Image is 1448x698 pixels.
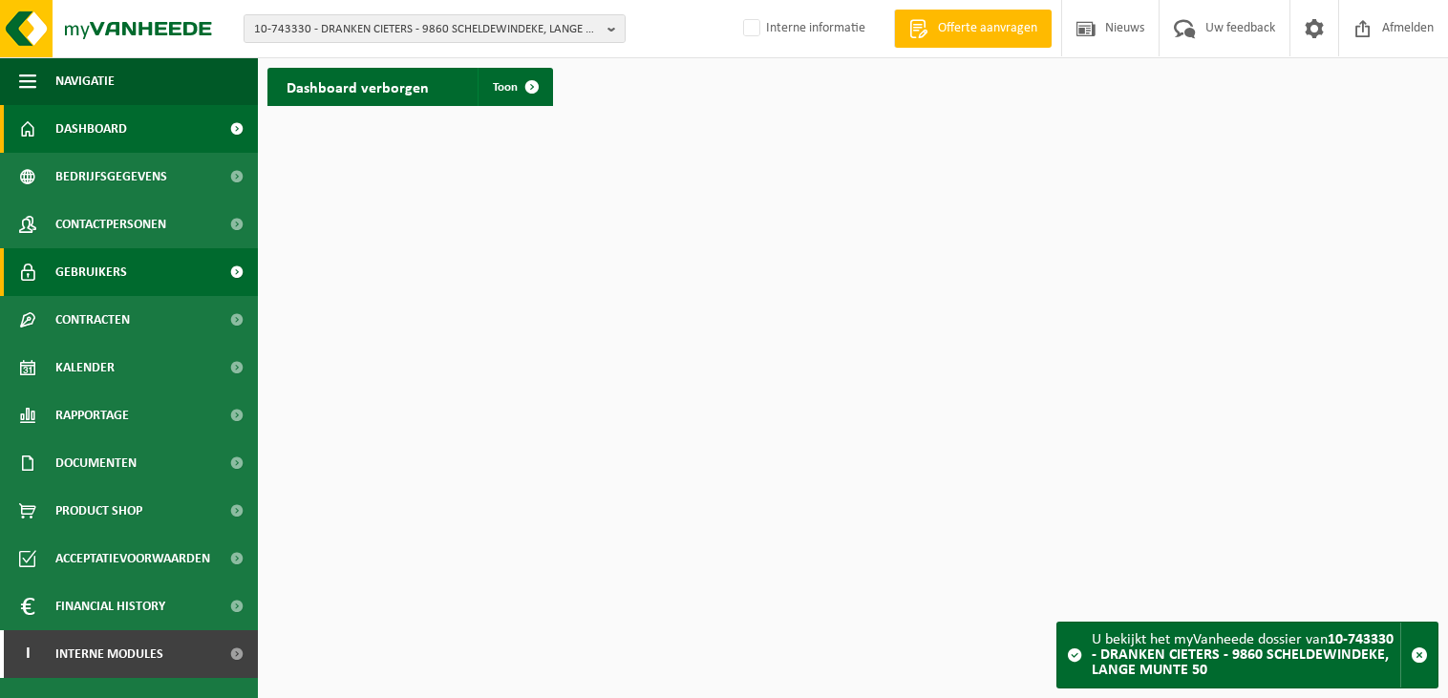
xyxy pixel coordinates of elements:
span: 10-743330 - DRANKEN CIETERS - 9860 SCHELDEWINDEKE, LANGE MUNTE 50 [254,15,600,44]
div: U bekijkt het myVanheede dossier van [1092,623,1400,687]
span: Contactpersonen [55,201,166,248]
span: Documenten [55,439,137,487]
span: Product Shop [55,487,142,535]
span: Acceptatievoorwaarden [55,535,210,582]
span: Toon [493,81,518,94]
a: Toon [478,68,551,106]
span: Kalender [55,344,115,391]
span: I [19,630,36,678]
span: Navigatie [55,57,115,105]
span: Interne modules [55,630,163,678]
span: Bedrijfsgegevens [55,153,167,201]
h2: Dashboard verborgen [267,68,448,105]
span: Contracten [55,296,130,344]
a: Offerte aanvragen [894,10,1052,48]
span: Rapportage [55,391,129,439]
label: Interne informatie [739,14,865,43]
strong: 10-743330 - DRANKEN CIETERS - 9860 SCHELDEWINDEKE, LANGE MUNTE 50 [1092,632,1394,678]
span: Offerte aanvragen [933,19,1042,38]
span: Financial History [55,582,165,630]
button: 10-743330 - DRANKEN CIETERS - 9860 SCHELDEWINDEKE, LANGE MUNTE 50 [244,14,626,43]
span: Dashboard [55,105,127,153]
span: Gebruikers [55,248,127,296]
